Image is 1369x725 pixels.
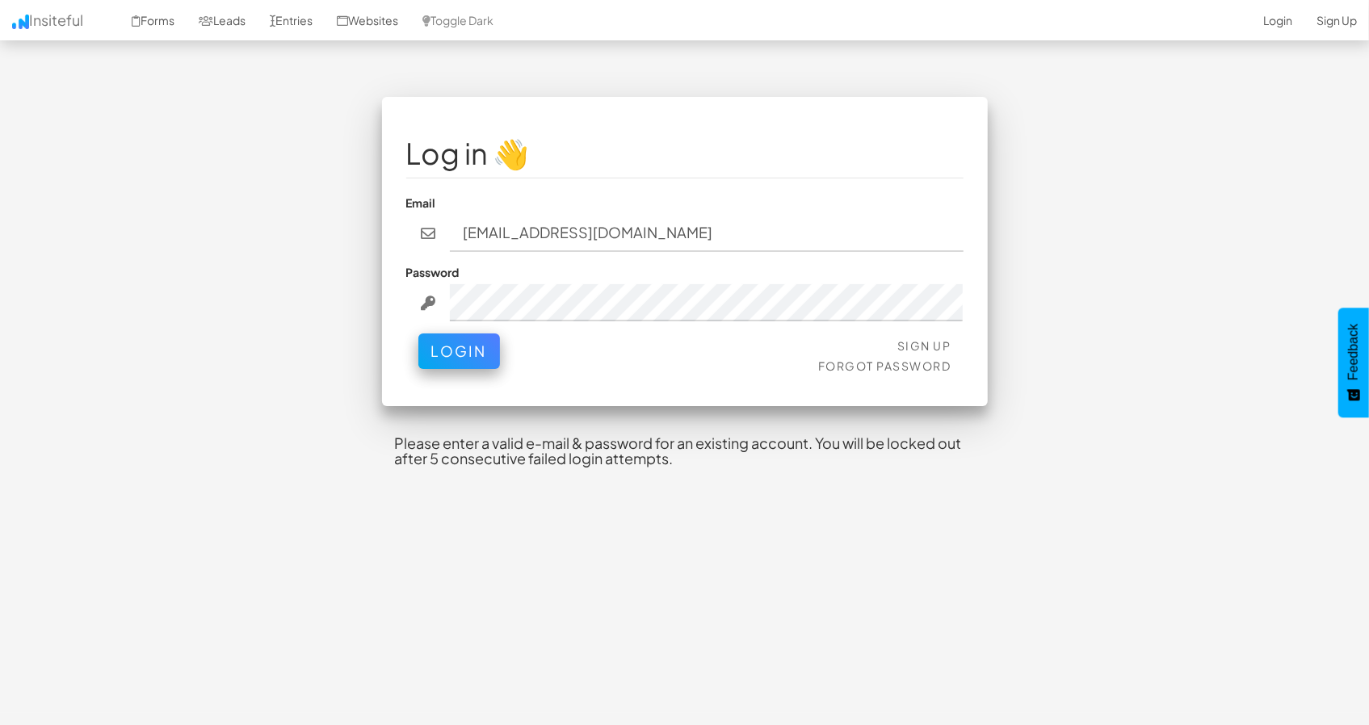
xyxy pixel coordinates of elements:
[382,422,988,480] h4: Please enter a valid e-mail & password for an existing account. You will be locked out after 5 co...
[406,137,964,170] h1: Log in 👋
[1338,308,1369,417] button: Feedback - Show survey
[12,15,29,29] img: icon.png
[450,215,964,252] input: john@doe.com
[406,264,460,280] label: Password
[418,333,500,369] button: Login
[406,195,436,211] label: Email
[818,358,951,373] a: Forgot Password
[1346,324,1361,380] span: Feedback
[897,338,951,353] a: Sign Up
